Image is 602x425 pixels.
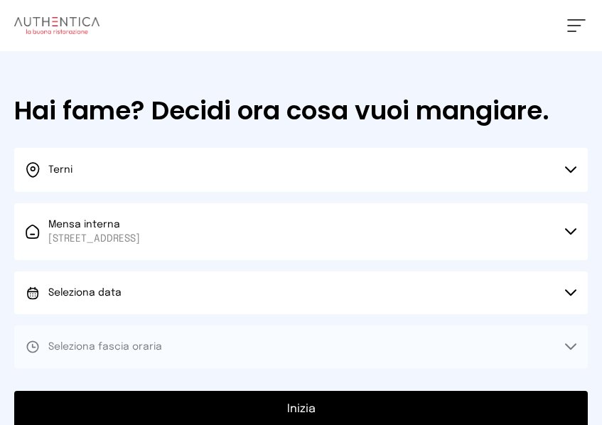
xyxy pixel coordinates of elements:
span: Mensa interna [48,217,140,246]
button: Mensa interna[STREET_ADDRESS] [14,203,588,260]
span: [STREET_ADDRESS] [48,232,140,246]
span: Terni [48,165,72,175]
button: Seleziona data [14,271,588,314]
button: Seleziona fascia oraria [14,326,588,368]
span: Seleziona fascia oraria [48,342,162,352]
h1: Hai fame? Decidi ora cosa vuoi mangiare. [14,97,588,125]
span: Seleziona data [48,288,122,298]
img: logo.8f33a47.png [14,17,100,34]
button: Terni [14,148,588,192]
